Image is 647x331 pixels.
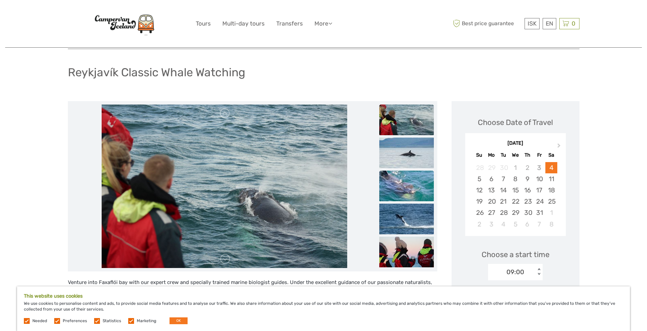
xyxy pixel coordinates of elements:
label: Preferences [63,318,87,324]
div: Choose Saturday, November 1st, 2025 [545,207,557,218]
span: Choose a start time [482,249,549,260]
a: More [314,19,332,29]
div: [DATE] [465,140,566,147]
span: 0 [571,20,576,27]
div: Choose Monday, October 27th, 2025 [485,207,497,218]
label: Statistics [103,318,121,324]
button: Open LiveChat chat widget [78,11,87,19]
label: Marketing [137,318,156,324]
div: Choose Date of Travel [478,117,553,128]
div: Choose Saturday, October 25th, 2025 [545,196,557,207]
div: Choose Wednesday, October 15th, 2025 [509,185,521,196]
div: Choose Wednesday, October 29th, 2025 [509,207,521,218]
div: Not available Tuesday, September 30th, 2025 [497,162,509,173]
div: Choose Thursday, October 9th, 2025 [521,173,533,185]
a: Transfers [276,19,303,29]
div: EN [543,18,556,29]
div: Choose Thursday, October 30th, 2025 [521,207,533,218]
div: Choose Friday, October 24th, 2025 [533,196,545,207]
img: 53c468548b7944e2b954fe9d63aa8bd3_slider_thumbnail.jpeg [379,171,434,201]
div: Choose Friday, November 7th, 2025 [533,219,545,230]
div: Fr [533,151,545,160]
div: Choose Wednesday, October 22nd, 2025 [509,196,521,207]
div: Choose Wednesday, November 5th, 2025 [509,219,521,230]
div: Tu [497,151,509,160]
div: Choose Saturday, October 4th, 2025 [545,162,557,173]
a: Multi-day tours [222,19,265,29]
div: Choose Sunday, October 19th, 2025 [473,196,485,207]
div: month 2025-10 [467,162,563,230]
div: We use cookies to personalise content and ads, to provide social media features and to analyse ou... [17,286,630,331]
div: < > [536,268,542,275]
div: Choose Thursday, November 6th, 2025 [521,219,533,230]
div: Choose Tuesday, October 7th, 2025 [497,173,509,185]
img: b78d6e61daa04260bd164bb14028d35d_slider_thumbnail.jpeg [379,237,434,267]
a: Tours [196,19,211,29]
div: Not available Wednesday, October 1st, 2025 [509,162,521,173]
div: Choose Tuesday, October 14th, 2025 [497,185,509,196]
img: Scandinavian Travel [87,10,162,38]
span: Best price guarantee [452,18,523,29]
p: We're away right now. Please check back later! [10,12,77,17]
img: 20f04f5c3c0b4b57a9ce76dc6e4f7024_main_slider.jpeg [102,105,347,268]
div: Choose Thursday, October 16th, 2025 [521,185,533,196]
div: Choose Tuesday, October 28th, 2025 [497,207,509,218]
img: 51965d700edd45d38c2168157bc122b2_slider_thumbnail.jpeg [379,204,434,234]
div: Choose Sunday, November 2nd, 2025 [473,219,485,230]
h1: Reykjavík Classic Whale Watching [68,65,245,79]
button: OK [170,317,188,324]
div: Choose Monday, November 3rd, 2025 [485,219,497,230]
div: Choose Sunday, October 26th, 2025 [473,207,485,218]
div: Mo [485,151,497,160]
div: Choose Monday, October 6th, 2025 [485,173,497,185]
div: Choose Tuesday, November 4th, 2025 [497,219,509,230]
button: Next Month [554,142,565,153]
div: Choose Wednesday, October 8th, 2025 [509,173,521,185]
img: 51d391a9e47e417195fea5a5eb8b659a_slider_thumbnail.jpeg [379,138,434,168]
div: Choose Saturday, October 18th, 2025 [545,185,557,196]
img: 20f04f5c3c0b4b57a9ce76dc6e4f7024_slider_thumbnail.jpeg [379,105,434,135]
span: ISK [528,20,536,27]
div: Choose Monday, October 20th, 2025 [485,196,497,207]
div: Choose Friday, October 31st, 2025 [533,207,545,218]
div: Choose Sunday, October 5th, 2025 [473,173,485,185]
div: Choose Thursday, October 23rd, 2025 [521,196,533,207]
h5: This website uses cookies [24,293,623,299]
label: Needed [32,318,47,324]
div: Th [521,151,533,160]
div: Not available Sunday, September 28th, 2025 [473,162,485,173]
div: Not available Thursday, October 2nd, 2025 [521,162,533,173]
div: Choose Saturday, October 11th, 2025 [545,173,557,185]
div: Not available Monday, September 29th, 2025 [485,162,497,173]
div: Choose Sunday, October 12th, 2025 [473,185,485,196]
div: Choose Friday, October 10th, 2025 [533,173,545,185]
div: Choose Friday, October 17th, 2025 [533,185,545,196]
div: Not available Friday, October 3rd, 2025 [533,162,545,173]
div: Choose Saturday, November 8th, 2025 [545,219,557,230]
p: Venture into Faxaflói bay with our expert crew and specially trained marine biologist guides. Und... [68,278,437,313]
div: Choose Monday, October 13th, 2025 [485,185,497,196]
div: We [509,151,521,160]
div: 09:00 [506,268,524,277]
div: Su [473,151,485,160]
div: Sa [545,151,557,160]
div: Choose Tuesday, October 21st, 2025 [497,196,509,207]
